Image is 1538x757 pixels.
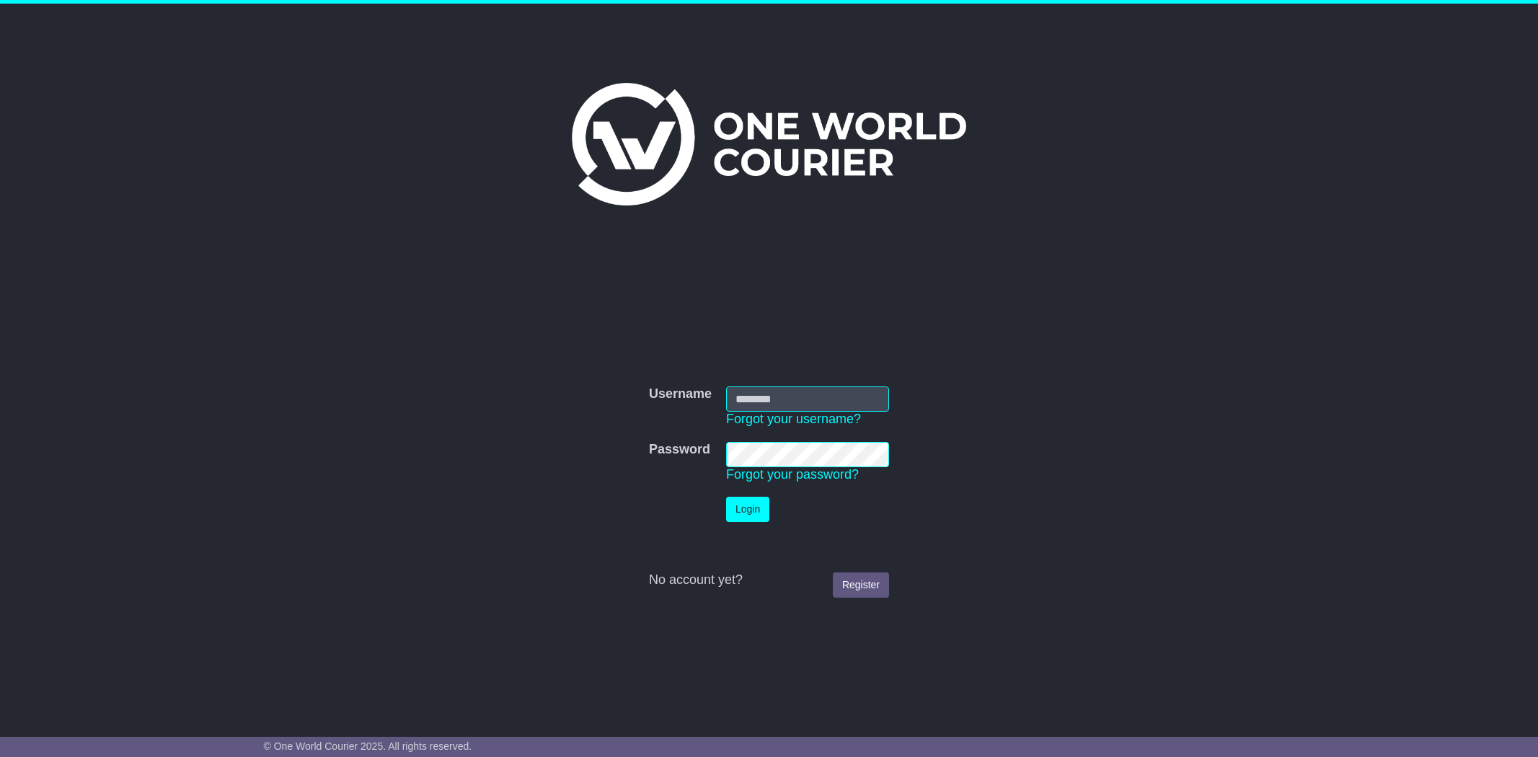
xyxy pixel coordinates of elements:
[726,412,861,426] a: Forgot your username?
[572,83,965,205] img: One World
[264,740,472,752] span: © One World Courier 2025. All rights reserved.
[833,572,889,598] a: Register
[726,467,859,482] a: Forgot your password?
[649,442,710,458] label: Password
[649,572,889,588] div: No account yet?
[649,386,712,402] label: Username
[726,497,769,522] button: Login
